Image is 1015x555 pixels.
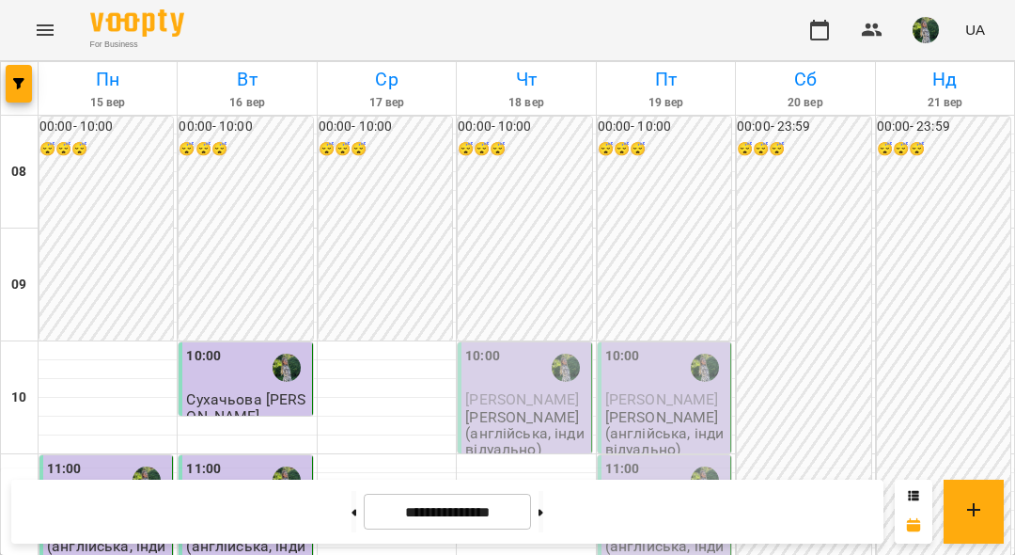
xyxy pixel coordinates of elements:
[737,139,870,160] h6: 😴😴😴
[11,162,26,182] h6: 08
[273,467,301,495] img: Ряба Надія Федорівна (а)
[958,12,992,47] button: UA
[180,94,313,112] h6: 16 вер
[691,354,719,382] img: Ряба Надія Федорівна (а)
[133,467,161,495] img: Ряба Надія Федорівна (а)
[465,409,586,458] p: [PERSON_NAME] (англійська, індивідуально)
[23,8,68,53] button: Menu
[320,65,453,94] h6: Ср
[47,459,82,480] label: 11:00
[41,65,174,94] h6: Пн
[598,117,731,137] h6: 00:00 - 10:00
[180,65,313,94] h6: Вт
[465,390,579,408] span: [PERSON_NAME]
[90,9,184,37] img: Voopty Logo
[458,139,591,160] h6: 😴😴😴
[605,390,719,408] span: [PERSON_NAME]
[460,65,592,94] h6: Чт
[965,20,985,40] span: UA
[90,39,184,51] span: For Business
[600,94,732,112] h6: 19 вер
[913,17,939,43] img: 429a96cc9ef94a033d0b11a5387a5960.jfif
[11,388,26,408] h6: 10
[273,354,301,382] img: Ряба Надія Федорівна (а)
[879,65,1011,94] h6: Нд
[320,94,453,112] h6: 17 вер
[737,117,870,137] h6: 00:00 - 23:59
[11,275,26,295] h6: 09
[739,94,871,112] h6: 20 вер
[465,346,500,367] label: 10:00
[39,139,173,160] h6: 😴😴😴
[598,139,731,160] h6: 😴😴😴
[877,117,1010,137] h6: 00:00 - 23:59
[691,467,719,495] img: Ряба Надія Федорівна (а)
[879,94,1011,112] h6: 21 вер
[739,65,871,94] h6: Сб
[319,117,452,137] h6: 00:00 - 10:00
[600,65,732,94] h6: Пт
[605,346,640,367] label: 10:00
[186,459,221,480] label: 11:00
[186,390,305,424] span: Сухачьова [PERSON_NAME]
[186,346,221,367] label: 10:00
[179,139,312,160] h6: 😴😴😴
[605,409,726,458] p: [PERSON_NAME] (англійська, індивідуально)
[179,117,312,137] h6: 00:00 - 10:00
[319,139,452,160] h6: 😴😴😴
[460,94,592,112] h6: 18 вер
[877,139,1010,160] h6: 😴😴😴
[41,94,174,112] h6: 15 вер
[552,354,580,382] img: Ряба Надія Федорівна (а)
[605,459,640,480] label: 11:00
[458,117,591,137] h6: 00:00 - 10:00
[39,117,173,137] h6: 00:00 - 10:00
